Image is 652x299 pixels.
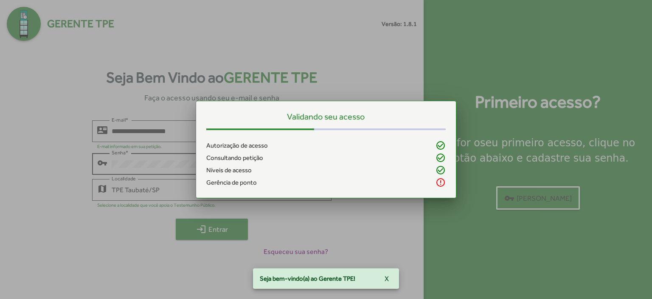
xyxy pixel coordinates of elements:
[206,153,263,163] span: Consultando petição
[260,274,355,283] span: Seja bem-vindo(a) ao Gerente TPE!
[206,165,252,175] span: Níveis de acesso
[436,165,446,175] mat-icon: check_circle_outline
[436,177,446,188] mat-icon: error_outline
[206,178,257,188] span: Gerência de ponto
[385,271,389,286] span: X
[206,141,268,151] span: Autorização de acesso
[436,153,446,163] mat-icon: check_circle_outline
[436,140,446,151] mat-icon: check_circle_outline
[206,111,446,122] h5: Validando seu acesso
[378,271,396,286] button: X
